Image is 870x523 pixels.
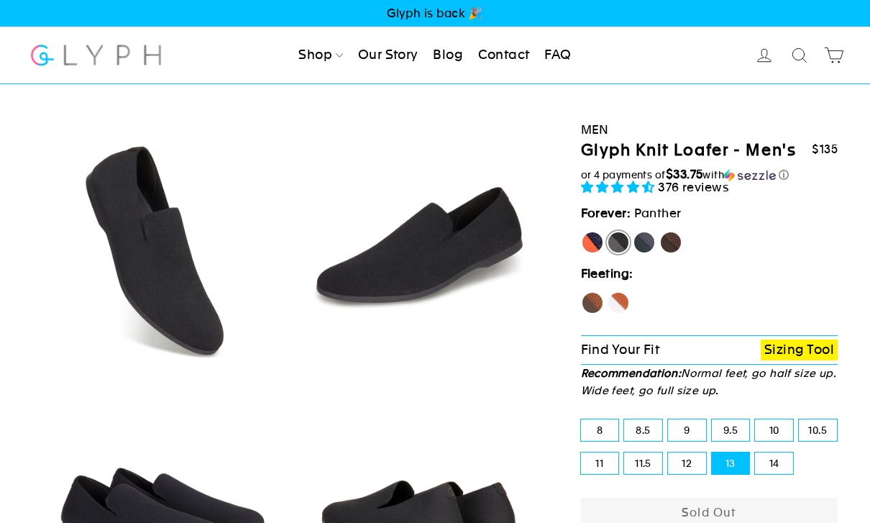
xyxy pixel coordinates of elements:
span: Find Your Fit [581,342,660,357]
a: FAQ [539,40,577,71]
div: Men [581,120,838,140]
label: 13 [712,452,750,474]
label: 9 [668,419,706,441]
label: Fox [607,291,630,314]
a: Sizing Tool [761,340,838,360]
label: 10 [755,419,793,441]
label: 11 [581,452,619,474]
span: $33.75 [666,167,703,181]
img: Sezzle [724,169,776,182]
div: or 4 payments of$33.75withSezzle Click to learn more about Sezzle [581,168,838,182]
label: Mustang [659,231,682,254]
label: 14 [755,452,793,474]
label: Rhino [633,231,656,254]
label: 9.5 [712,419,750,441]
ul: Primary [293,40,577,71]
h1: Glyph Knit Loafer - Men's [581,140,797,161]
strong: Fleeting: [581,266,633,281]
span: Panther [634,206,682,220]
label: 12 [668,452,706,474]
span: 4.73 stars [581,180,659,194]
img: Panther [39,127,284,372]
a: Blog [427,40,469,71]
span: 376 reviews [658,180,729,194]
strong: Forever: [581,206,631,220]
label: 10.5 [799,419,837,441]
label: 11.5 [624,452,662,474]
span: $135 [812,142,838,156]
span: Sold Out [682,506,737,519]
label: [PERSON_NAME] [581,231,604,254]
a: Shop [293,40,349,71]
img: Panther [297,127,542,372]
strong: Recommendation: [581,367,682,379]
div: or 4 payments of with [581,168,838,182]
label: Panther [607,231,630,254]
a: Contact [472,40,536,71]
label: 8 [581,419,619,441]
a: Our Story [352,40,424,71]
label: Hawk [581,291,604,314]
p: Normal feet, go half size up. Wide feet, go full size up. [581,365,838,399]
img: Glyph [29,36,163,74]
label: 8.5 [624,419,662,441]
